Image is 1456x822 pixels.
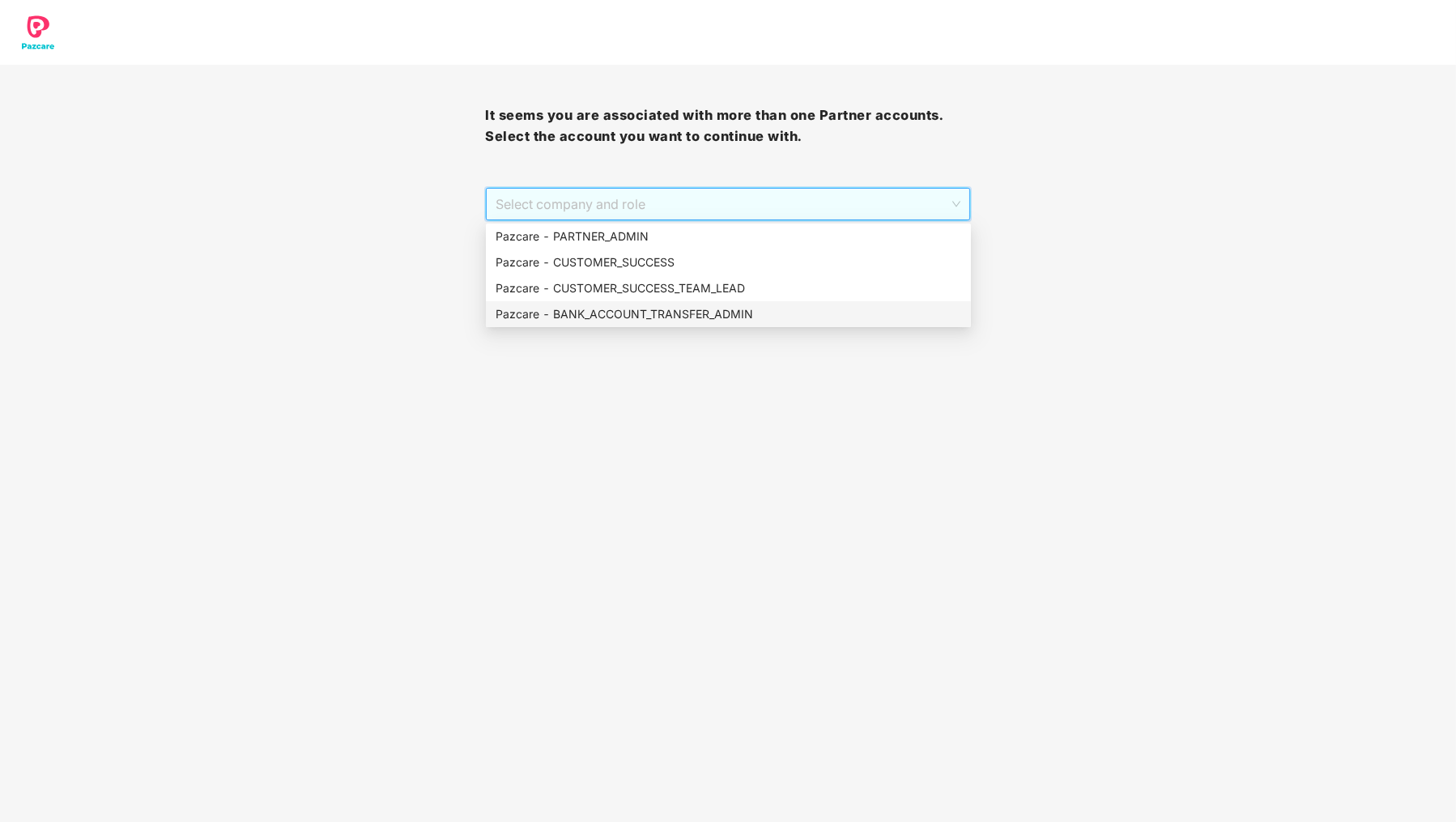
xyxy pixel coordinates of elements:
[486,301,971,327] div: Pazcare - BANK_ACCOUNT_TRANSFER_ADMIN
[496,305,961,323] div: Pazcare - BANK_ACCOUNT_TRANSFER_ADMIN
[496,189,960,219] span: Select company and role
[486,275,971,301] div: Pazcare - CUSTOMER_SUCCESS_TEAM_LEAD
[486,249,971,275] div: Pazcare - CUSTOMER_SUCCESS
[485,105,970,147] h3: It seems you are associated with more than one Partner accounts. Select the account you want to c...
[486,224,971,249] div: Pazcare - PARTNER_ADMIN
[496,279,961,297] div: Pazcare - CUSTOMER_SUCCESS_TEAM_LEAD
[496,228,961,245] div: Pazcare - PARTNER_ADMIN
[496,253,961,271] div: Pazcare - CUSTOMER_SUCCESS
